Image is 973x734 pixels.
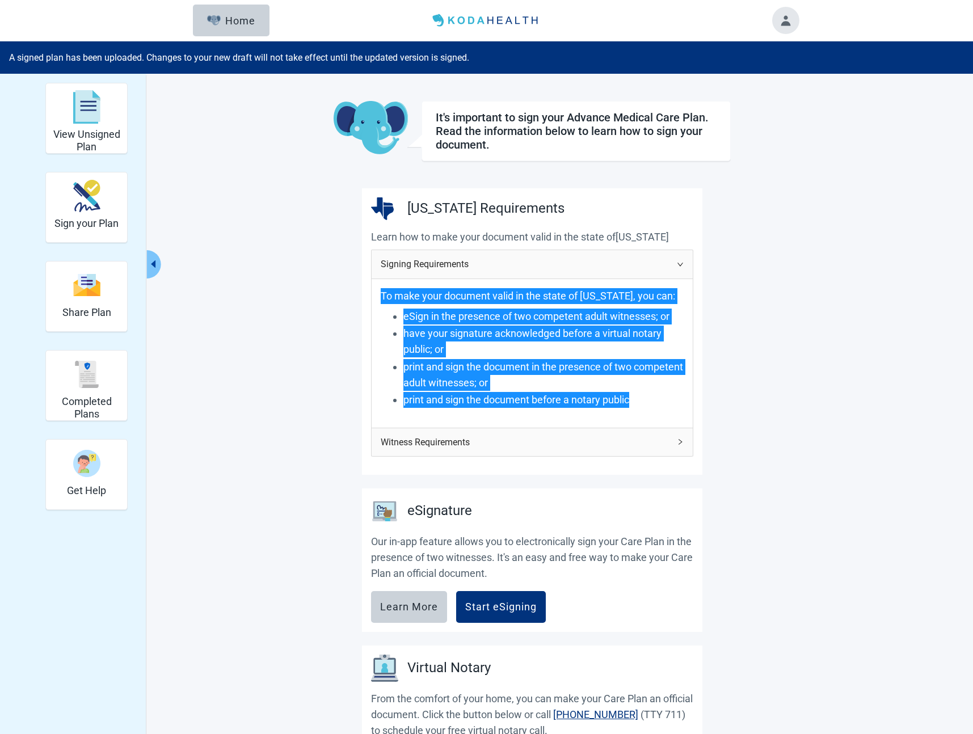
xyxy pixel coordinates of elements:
[54,217,119,230] h2: Sign your Plan
[50,395,123,420] h2: Completed Plans
[45,172,128,243] div: Sign your Plan
[50,128,123,153] h2: View Unsigned Plan
[73,180,100,212] img: make_plan_official-CpYJDfBD.svg
[193,5,269,36] button: ElephantHome
[73,361,100,388] img: svg%3e
[67,484,106,497] h2: Get Help
[148,259,159,269] span: caret-left
[73,450,100,477] img: person-question-x68TBcxA.svg
[45,261,128,332] div: Share Plan
[207,15,221,26] img: Elephant
[207,15,256,26] div: Home
[45,439,128,510] div: Get Help
[73,90,100,124] img: svg%3e
[371,591,447,623] button: Learn More
[147,250,161,279] button: Collapse menu
[45,350,128,421] div: Completed Plans
[73,273,100,297] img: svg%3e
[62,306,111,319] h2: Share Plan
[456,591,546,623] button: Start eSigning
[465,601,537,613] div: Start eSigning
[380,601,438,613] div: Learn More
[45,83,128,154] div: View Unsigned Plan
